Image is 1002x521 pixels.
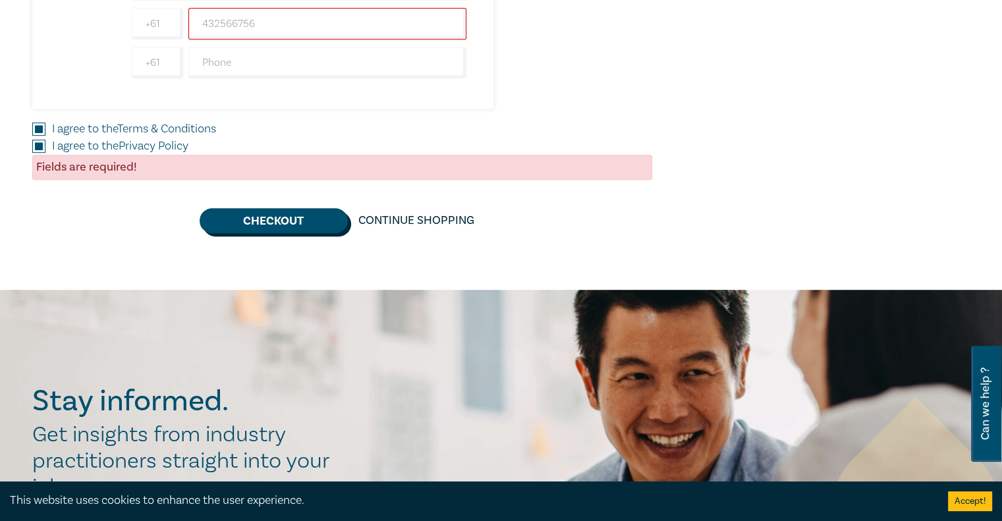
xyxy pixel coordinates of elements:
[948,491,992,511] button: Accept cookies
[10,492,928,509] div: This website uses cookies to enhance the user experience.
[32,384,343,418] h2: Stay informed.
[348,208,485,233] a: Continue Shopping
[979,354,991,454] span: Can we help ?
[32,155,652,180] div: Fields are required!
[119,138,188,153] a: Privacy Policy
[132,8,183,40] input: +61
[200,208,348,233] button: Checkout
[132,47,183,78] input: +61
[117,121,216,136] a: Terms & Conditions
[52,121,216,138] label: I agree to the
[52,138,188,155] label: I agree to the
[32,422,343,501] h2: Get insights from industry practitioners straight into your inbox.
[188,8,467,40] input: Mobile*
[188,47,467,78] input: Phone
